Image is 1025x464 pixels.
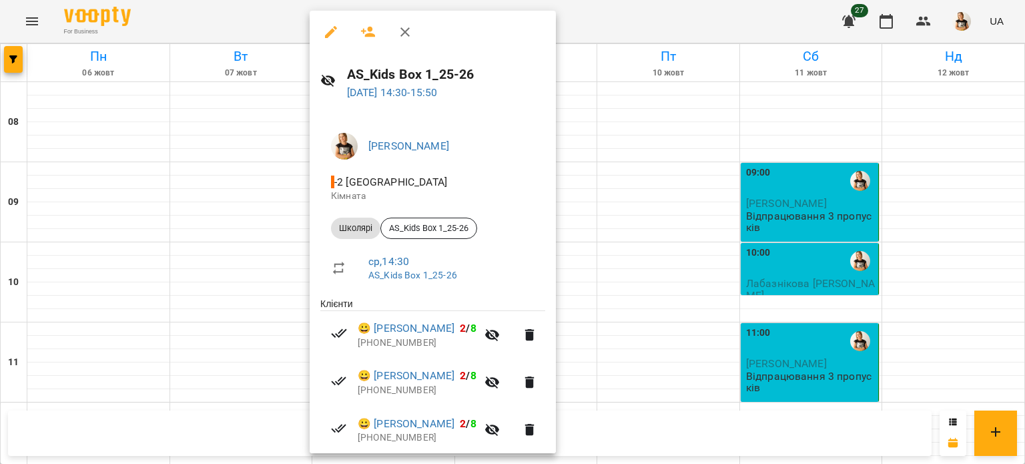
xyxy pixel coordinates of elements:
span: 8 [470,322,476,334]
b: / [460,369,476,382]
h6: AS_Kids Box 1_25-26 [347,64,546,85]
b: / [460,322,476,334]
b: / [460,417,476,430]
a: 😀 [PERSON_NAME] [358,416,454,432]
a: 😀 [PERSON_NAME] [358,320,454,336]
p: Кімната [331,190,535,203]
p: [PHONE_NUMBER] [358,336,476,350]
a: [DATE] 14:30-15:50 [347,86,438,99]
span: 8 [470,417,476,430]
p: [PHONE_NUMBER] [358,431,476,445]
span: 8 [470,369,476,382]
svg: Візит сплачено [331,325,347,341]
a: [PERSON_NAME] [368,140,449,152]
span: Школярі [331,222,380,234]
span: 2 [460,322,466,334]
span: AS_Kids Box 1_25-26 [381,222,476,234]
a: ср , 14:30 [368,255,409,268]
span: - 2 [GEOGRAPHIC_DATA] [331,176,450,188]
img: 2e4f89398f4c2dde7e67aabe9e64803a.png [331,133,358,160]
span: 2 [460,417,466,430]
svg: Візит сплачено [331,373,347,389]
span: 2 [460,369,466,382]
div: AS_Kids Box 1_25-26 [380,218,477,239]
a: 😀 [PERSON_NAME] [358,368,454,384]
a: AS_Kids Box 1_25-26 [368,270,457,280]
p: [PHONE_NUMBER] [358,384,476,397]
svg: Візит сплачено [331,421,347,437]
